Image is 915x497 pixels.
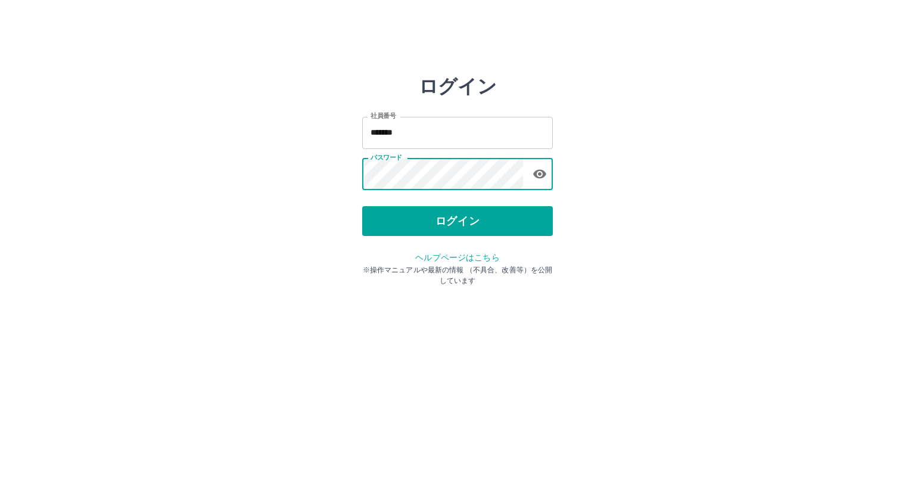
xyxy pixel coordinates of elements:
label: 社員番号 [371,111,396,120]
h2: ログイン [419,75,497,98]
button: ログイン [362,206,553,236]
p: ※操作マニュアルや最新の情報 （不具合、改善等）を公開しています [362,265,553,286]
a: ヘルプページはこちら [415,253,499,262]
label: パスワード [371,153,402,162]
